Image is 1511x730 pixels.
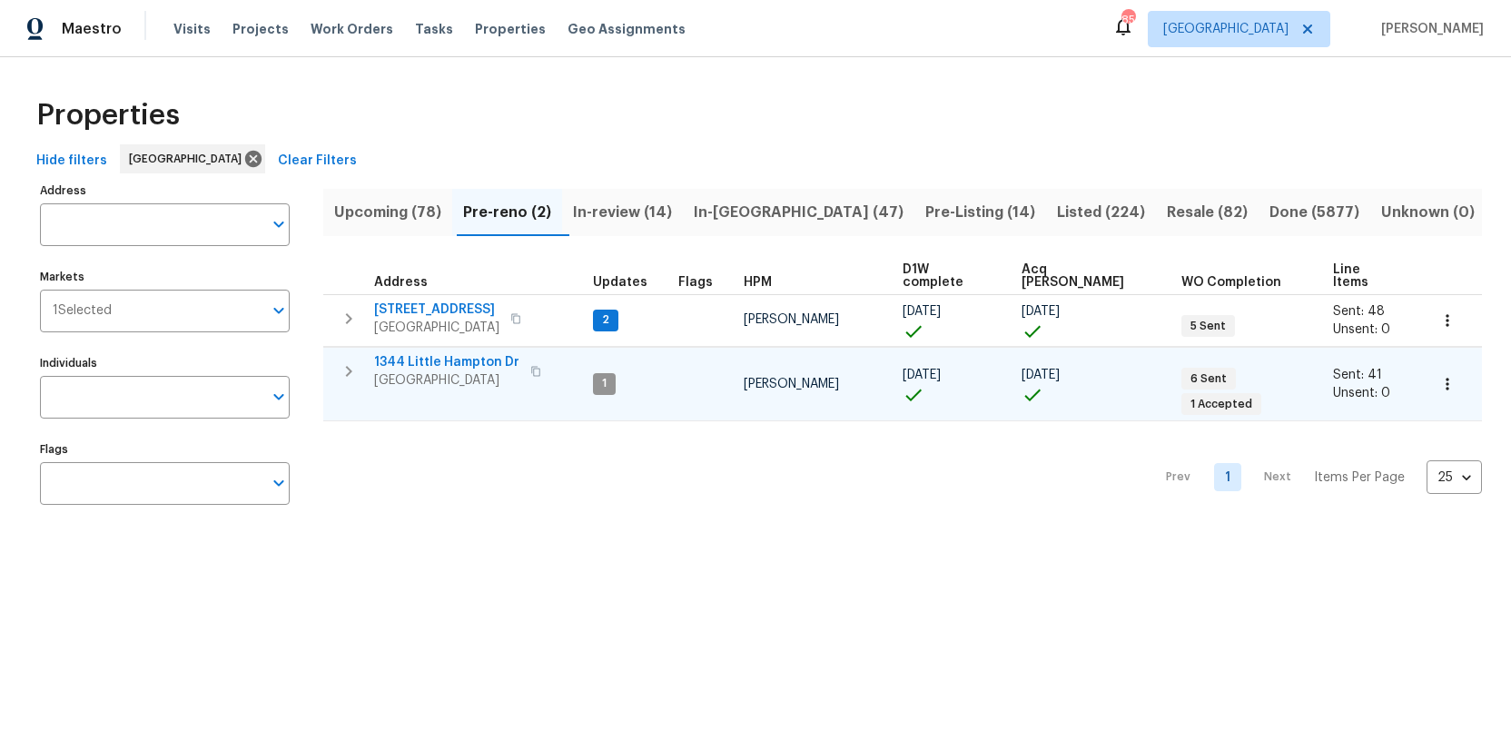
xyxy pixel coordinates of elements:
span: 1 [595,376,614,391]
button: Open [266,384,291,409]
label: Address [40,185,290,196]
span: Clear Filters [278,150,357,173]
p: Items Per Page [1314,469,1405,487]
span: [PERSON_NAME] [744,313,839,326]
span: Pre-Listing (14) [925,200,1035,225]
span: Updates [593,276,647,289]
span: Work Orders [311,20,393,38]
span: [PERSON_NAME] [1374,20,1484,38]
button: Clear Filters [271,144,364,178]
span: 2 [595,312,617,328]
span: Unknown (0) [1381,200,1475,225]
span: Properties [36,106,180,124]
span: [GEOGRAPHIC_DATA] [1163,20,1289,38]
button: Open [266,470,291,496]
span: Unsent: 0 [1333,387,1390,400]
span: Unsent: 0 [1333,323,1390,336]
span: [DATE] [1022,305,1060,318]
a: Goto page 1 [1214,463,1241,491]
span: Pre-reno (2) [463,200,551,225]
div: [GEOGRAPHIC_DATA] [120,144,265,173]
span: Line Items [1333,263,1397,289]
span: Geo Assignments [568,20,686,38]
button: Open [266,298,291,323]
span: [DATE] [903,369,941,381]
span: [GEOGRAPHIC_DATA] [374,371,519,390]
div: 25 [1427,454,1482,501]
label: Markets [40,271,290,282]
span: [GEOGRAPHIC_DATA] [129,150,249,168]
span: Sent: 48 [1333,305,1385,318]
span: [GEOGRAPHIC_DATA] [374,319,499,337]
span: 1344 Little Hampton Dr [374,353,519,371]
span: Flags [678,276,713,289]
span: [STREET_ADDRESS] [374,301,499,319]
span: [DATE] [903,305,941,318]
nav: Pagination Navigation [1149,432,1482,522]
span: Acq [PERSON_NAME] [1022,263,1151,289]
button: Open [266,212,291,237]
span: D1W complete [903,263,991,289]
span: Listed (224) [1057,200,1145,225]
span: 6 Sent [1183,371,1234,387]
span: Sent: 41 [1333,369,1382,381]
span: [PERSON_NAME] [744,378,839,390]
span: Hide filters [36,150,107,173]
span: Resale (82) [1167,200,1248,225]
span: Tasks [415,23,453,35]
span: 1 Accepted [1183,397,1259,412]
span: Upcoming (78) [334,200,441,225]
button: Hide filters [29,144,114,178]
span: WO Completion [1181,276,1281,289]
div: 85 [1121,11,1134,29]
span: Visits [173,20,211,38]
span: In-[GEOGRAPHIC_DATA] (47) [694,200,904,225]
span: 5 Sent [1183,319,1233,334]
span: 1 Selected [53,303,112,319]
span: Done (5877) [1269,200,1359,225]
span: Address [374,276,428,289]
span: Properties [475,20,546,38]
label: Flags [40,444,290,455]
span: HPM [744,276,772,289]
label: Individuals [40,358,290,369]
span: Maestro [62,20,122,38]
span: In-review (14) [573,200,672,225]
span: Projects [232,20,289,38]
span: [DATE] [1022,369,1060,381]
